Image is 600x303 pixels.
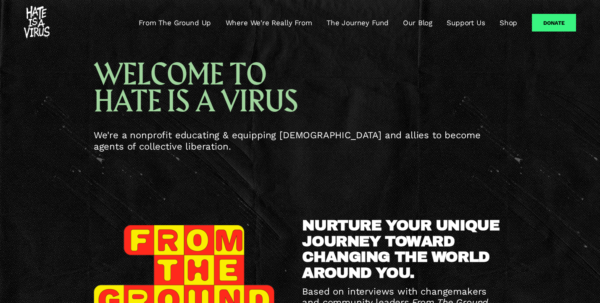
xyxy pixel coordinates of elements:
span: We're a nonprofit educating & equipping [DEMOGRAPHIC_DATA] and allies to become agents of collect... [94,129,484,152]
a: From The Ground Up [139,18,211,28]
a: Where We're Really From [226,18,312,28]
a: Shop [500,18,517,28]
a: Our Blog [403,18,432,28]
a: Support Us [447,18,485,28]
img: #HATEISAVIRUS [24,6,50,40]
span: WELCOME TO HATE IS A VIRUS [94,55,298,121]
a: Donate [532,14,576,32]
a: The Journey Fund [326,18,389,28]
strong: NURTURE YOUR UNIQUE JOURNEY TOWARD CHANGING THE WORLD AROUND YOU. [302,217,503,281]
